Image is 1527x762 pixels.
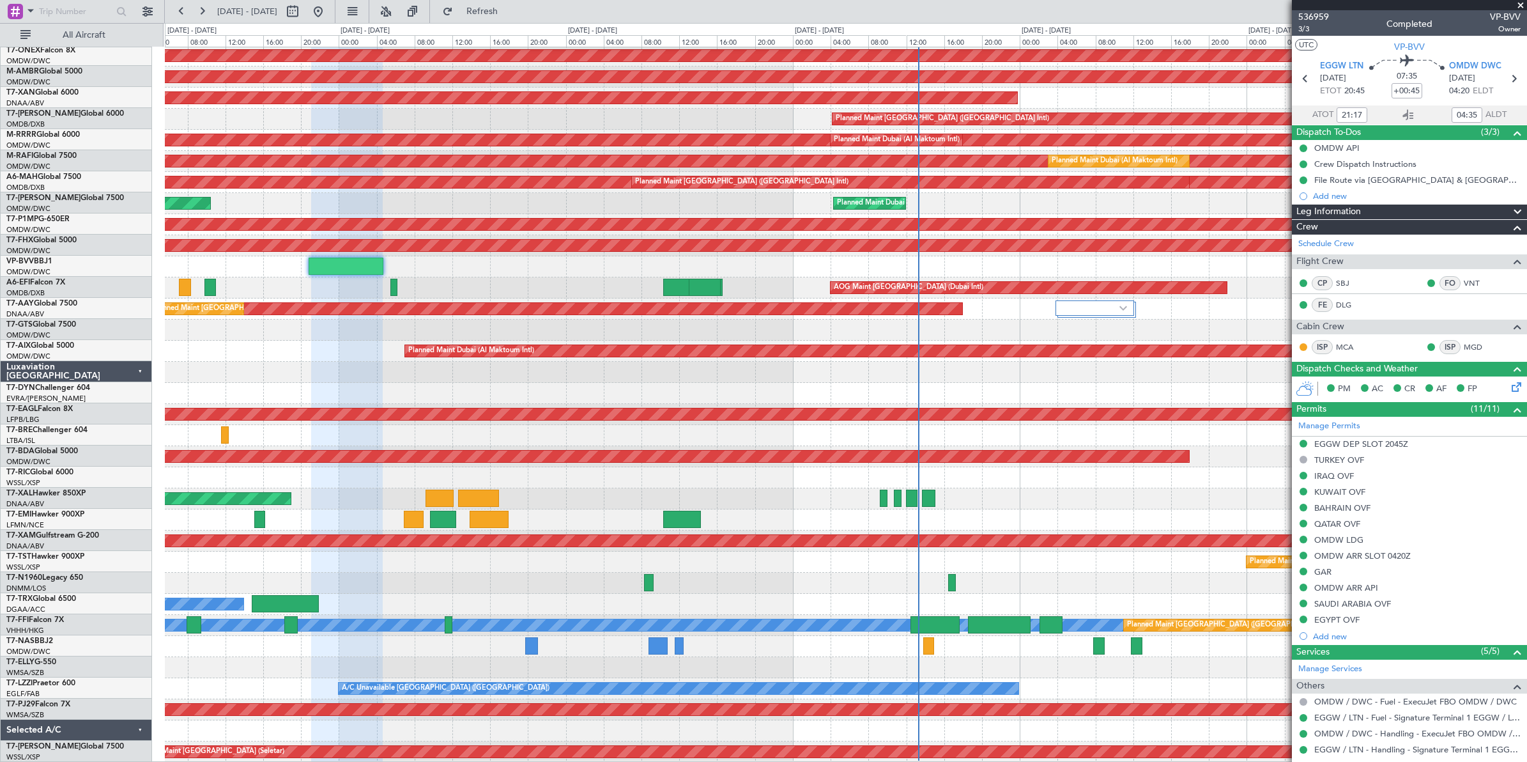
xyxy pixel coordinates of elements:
span: FP [1468,383,1477,396]
a: WMSA/SZB [6,668,44,678]
div: ISP [1439,340,1461,354]
a: LFPB/LBG [6,415,40,424]
a: DNAA/ABV [6,309,44,319]
div: Planned Maint [GEOGRAPHIC_DATA] (Seletar) [134,742,284,761]
div: 12:00 [907,35,944,47]
a: VHHH/HKG [6,626,44,635]
div: FO [1439,276,1461,290]
div: 04:00 [1057,35,1095,47]
span: 536959 [1298,10,1329,24]
span: Dispatch Checks and Weather [1296,362,1418,377]
div: Planned Maint [GEOGRAPHIC_DATA] ([GEOGRAPHIC_DATA] Intl) [836,109,1049,128]
a: T7-EMIHawker 900XP [6,511,84,518]
div: 16:00 [1171,35,1209,47]
span: 07:35 [1397,70,1417,83]
div: 12:00 [452,35,490,47]
span: ELDT [1473,85,1493,98]
div: 12:00 [226,35,263,47]
span: T7-PJ29 [6,701,35,708]
a: M-RAFIGlobal 7500 [6,152,77,160]
a: WMSA/SZB [6,710,44,720]
a: EGLF/FAB [6,689,40,699]
div: TURKEY OVF [1314,455,1364,465]
div: FE [1312,298,1333,312]
div: Planned Maint Dubai (Al Maktoum Intl) [837,194,963,213]
div: OMDW ARR API [1314,582,1378,593]
div: ISP [1312,340,1333,354]
a: VP-BVVBBJ1 [6,258,52,265]
a: WSSL/XSP [6,478,40,488]
a: T7-FHXGlobal 5000 [6,237,77,244]
a: M-RRRRGlobal 6000 [6,131,80,139]
span: Services [1296,645,1330,660]
div: OMDW API [1314,143,1360,153]
span: T7-[PERSON_NAME] [6,743,81,750]
span: T7-FHX [6,237,33,244]
div: 20:00 [755,35,793,47]
span: 3/3 [1298,24,1329,35]
div: 20:00 [301,35,339,47]
a: T7-LZZIPraetor 600 [6,680,75,687]
a: T7-BDAGlobal 5000 [6,447,78,455]
a: OMDW/DWC [6,77,50,87]
span: (3/3) [1481,125,1500,139]
input: --:-- [1337,107,1367,123]
a: EVRA/[PERSON_NAME] [6,394,86,403]
a: OMDW/DWC [6,352,50,361]
span: T7-RIC [6,469,30,476]
a: T7-RICGlobal 6000 [6,469,73,476]
div: 20:00 [1209,35,1247,47]
div: A/C Unavailable [GEOGRAPHIC_DATA] ([GEOGRAPHIC_DATA]) [342,679,549,698]
div: KUWAIT OVF [1314,486,1365,497]
span: 04:20 [1449,85,1469,98]
div: Planned Maint Dubai (Al Maktoum Intl) [408,341,534,361]
div: 04:00 [604,35,641,47]
div: Planned Maint Dubai (Al Maktoum Intl) [834,130,960,150]
button: All Aircraft [14,25,139,45]
span: T7-TST [6,553,31,561]
div: OMDW LDG [1314,534,1363,545]
a: OMDW/DWC [6,162,50,171]
span: Permits [1296,402,1326,417]
span: ETOT [1320,85,1341,98]
span: T7-NAS [6,637,35,645]
a: A6-EFIFalcon 7X [6,279,65,286]
div: 20:00 [528,35,565,47]
a: T7-DYNChallenger 604 [6,384,90,392]
a: T7-TRXGlobal 6500 [6,595,76,603]
span: M-AMBR [6,68,39,75]
span: Flight Crew [1296,254,1344,269]
div: [DATE] - [DATE] [167,26,217,36]
a: OMDW/DWC [6,457,50,467]
span: T7-ONEX [6,47,40,54]
a: WSSL/XSP [6,752,40,762]
a: OMDW / DWC - Fuel - ExecuJet FBO OMDW / DWC [1314,696,1517,707]
div: 12:00 [679,35,717,47]
span: VP-BVV [1490,10,1521,24]
span: T7-[PERSON_NAME] [6,194,81,202]
span: VP-BVV [6,258,34,265]
div: 04:00 [1285,35,1323,47]
span: T7-AIX [6,342,31,350]
a: T7-[PERSON_NAME]Global 7500 [6,743,124,750]
div: Add new [1313,190,1521,201]
div: Completed [1386,17,1432,31]
span: (5/5) [1481,644,1500,658]
div: 00:00 [339,35,376,47]
div: [DATE] - [DATE] [795,26,844,36]
div: 04:00 [377,35,415,47]
a: T7-XANGlobal 6000 [6,89,79,97]
a: WSSL/XSP [6,563,40,572]
span: T7-AAY [6,300,34,307]
a: T7-BREChallenger 604 [6,426,88,434]
div: 04:00 [150,35,187,47]
a: T7-AAYGlobal 7500 [6,300,77,307]
div: [DATE] - [DATE] [1248,26,1298,36]
a: VNT [1464,277,1492,289]
div: EGGW DEP SLOT 2045Z [1314,439,1408,449]
div: AOG Maint [GEOGRAPHIC_DATA] (Dubai Intl) [834,278,983,297]
div: Add new [1313,631,1521,642]
span: T7-FFI [6,616,29,624]
div: [DATE] - [DATE] [1022,26,1071,36]
div: SAUDI ARABIA OVF [1314,598,1391,609]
